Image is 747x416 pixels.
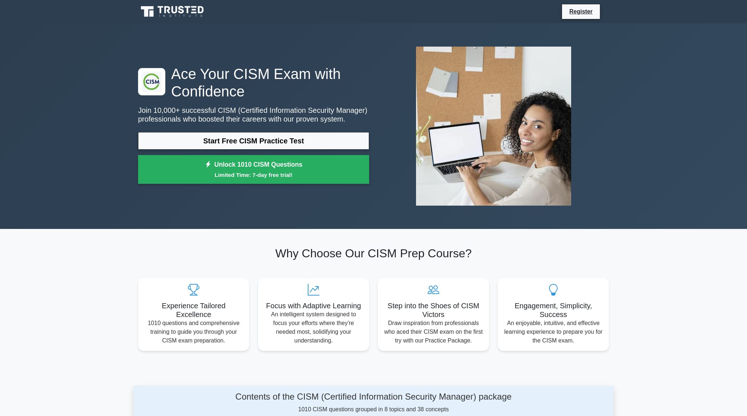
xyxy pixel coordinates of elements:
[504,319,603,345] p: An enjoyable, intuitive, and effective learning experience to prepare you for the CISM exam.
[384,319,483,345] p: Draw inspiration from professionals who aced their CISM exam on the first try with our Practice P...
[138,155,369,184] a: Unlock 1010 CISM QuestionsLimited Time: 7-day free trial!
[202,392,545,402] h4: Contents of the CISM (Certified Information Security Manager) package
[202,392,545,414] div: 1010 CISM questions grouped in 8 topics and 38 concepts
[138,246,609,260] h2: Why Choose Our CISM Prep Course?
[138,65,369,100] h1: Ace Your CISM Exam with Confidence
[264,310,363,345] p: An intelligent system designed to focus your efforts where they're needed most, solidifying your ...
[565,7,597,16] a: Register
[144,319,243,345] p: 1010 questions and comprehensive training to guide you through your CISM exam preparation.
[504,301,603,319] h5: Engagement, Simplicity, Success
[144,301,243,319] h5: Experience Tailored Excellence
[147,171,360,179] small: Limited Time: 7-day free trial!
[138,106,369,123] p: Join 10,000+ successful CISM (Certified Information Security Manager) professionals who boosted t...
[264,301,363,310] h5: Focus with Adaptive Learning
[138,132,369,150] a: Start Free CISM Practice Test
[384,301,483,319] h5: Step into the Shoes of CISM Victors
